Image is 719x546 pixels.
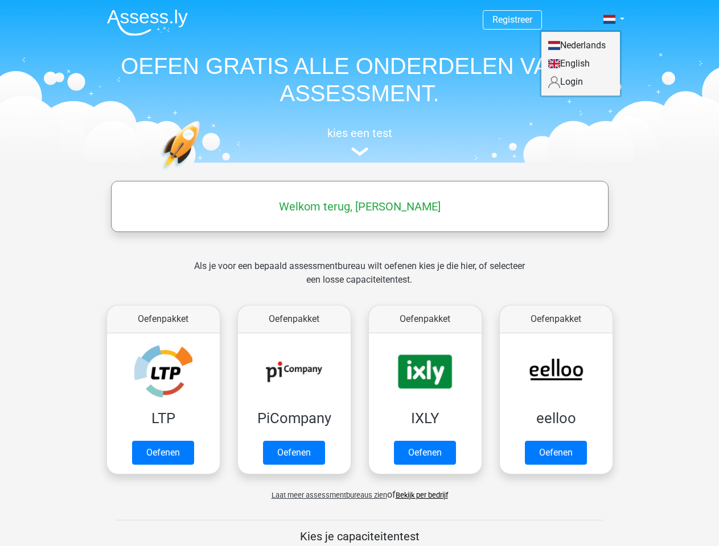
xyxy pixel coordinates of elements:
a: Oefenen [525,441,587,465]
h5: Welkom terug, [PERSON_NAME] [117,200,603,213]
h5: kies een test [98,126,622,140]
img: oefenen [161,121,244,224]
a: Bekijk per bedrijf [396,491,448,499]
img: assessment [351,147,368,156]
img: Assessly [107,9,188,36]
a: Nederlands [541,36,620,55]
a: Oefenen [132,441,194,465]
h1: OEFEN GRATIS ALLE ONDERDELEN VAN JE ASSESSMENT. [98,52,622,107]
a: Oefenen [394,441,456,465]
span: Laat meer assessmentbureaus zien [272,491,387,499]
a: English [541,55,620,73]
a: Login [541,73,620,91]
div: of [98,479,622,502]
a: Registreer [492,14,532,25]
a: kies een test [98,126,622,156]
div: Als je voor een bepaald assessmentbureau wilt oefenen kies je die hier, of selecteer een losse ca... [185,259,534,300]
h5: Kies je capaciteitentest [117,530,603,543]
a: Oefenen [263,441,325,465]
